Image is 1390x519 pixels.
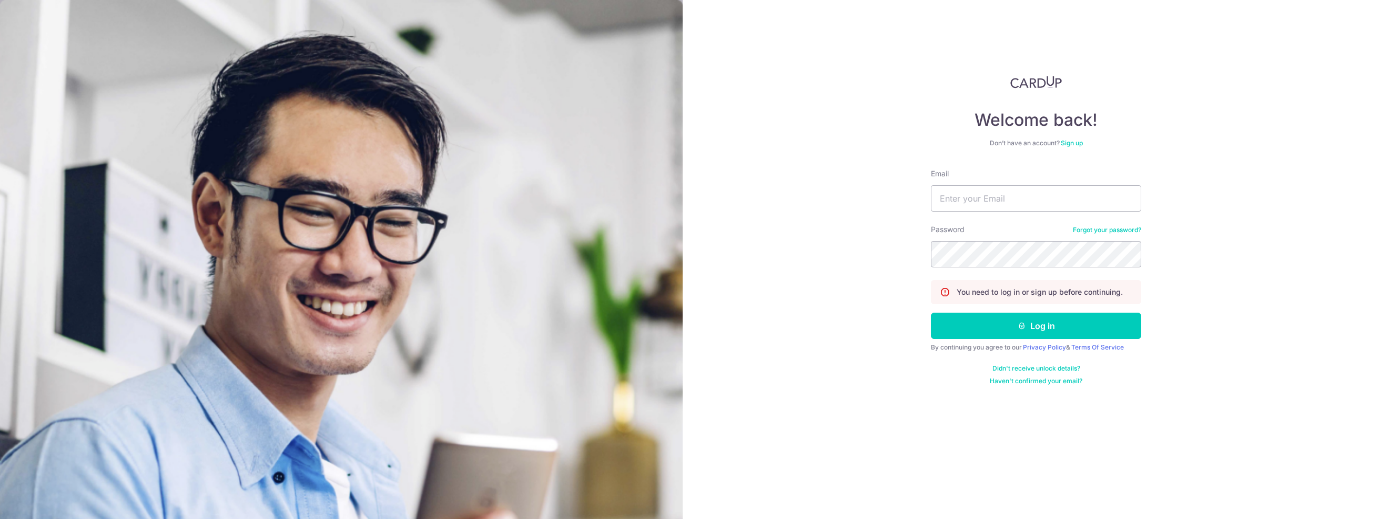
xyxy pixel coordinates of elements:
input: Enter your Email [931,185,1141,212]
div: By continuing you agree to our & [931,343,1141,352]
a: Privacy Policy [1023,343,1066,351]
p: You need to log in or sign up before continuing. [957,287,1123,297]
button: Log in [931,313,1141,339]
h4: Welcome back! [931,109,1141,131]
a: Haven't confirmed your email? [990,377,1082,385]
div: Don’t have an account? [931,139,1141,147]
a: Terms Of Service [1071,343,1124,351]
label: Password [931,224,965,235]
label: Email [931,168,949,179]
a: Sign up [1061,139,1083,147]
a: Forgot your password? [1073,226,1141,234]
a: Didn't receive unlock details? [992,364,1080,373]
img: CardUp Logo [1010,76,1062,88]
